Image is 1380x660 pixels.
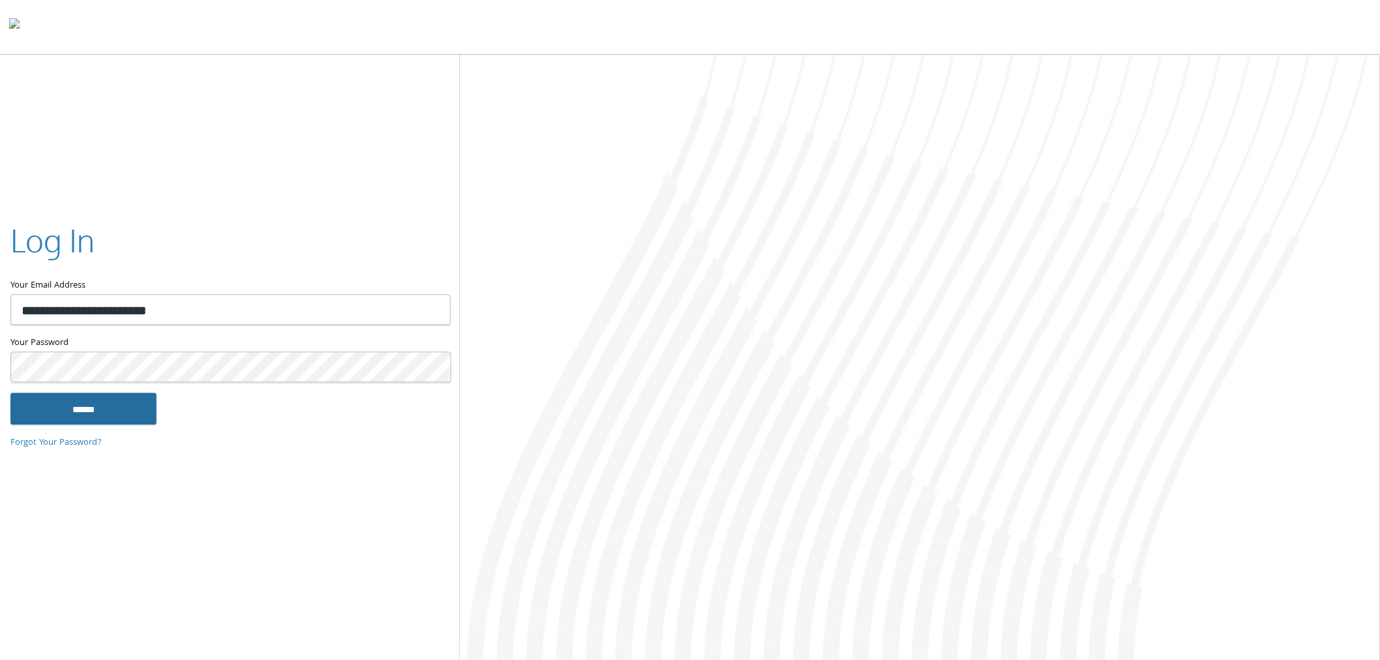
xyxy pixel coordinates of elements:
[425,302,441,318] keeper-lock: Open Keeper Popup
[425,359,441,375] keeper-lock: Open Keeper Popup
[10,436,102,450] a: Forgot Your Password?
[9,14,20,40] img: todyl-logo-dark.svg
[10,218,95,262] h2: Log In
[10,336,449,352] label: Your Password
